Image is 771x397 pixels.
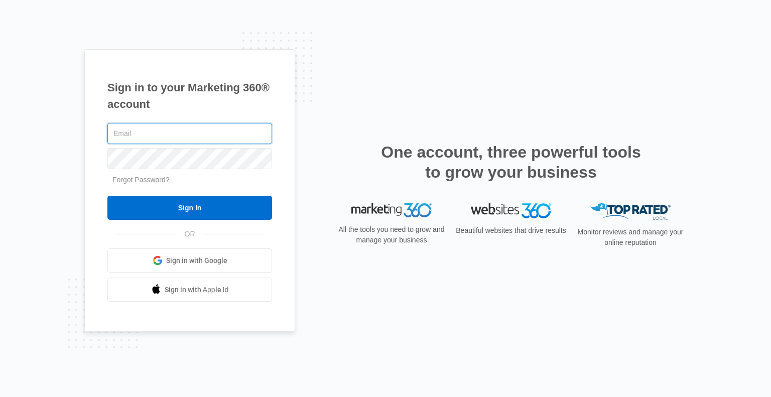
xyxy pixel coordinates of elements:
[107,123,272,144] input: Email
[471,203,551,218] img: Websites 360
[107,248,272,273] a: Sign in with Google
[107,79,272,112] h1: Sign in to your Marketing 360® account
[107,196,272,220] input: Sign In
[378,142,644,182] h2: One account, three powerful tools to grow your business
[107,278,272,302] a: Sign in with Apple Id
[166,255,227,266] span: Sign in with Google
[351,203,432,217] img: Marketing 360
[590,203,671,220] img: Top Rated Local
[165,285,229,295] span: Sign in with Apple Id
[112,176,170,184] a: Forgot Password?
[178,229,202,239] span: OR
[455,225,567,236] p: Beautiful websites that drive results
[335,224,448,245] p: All the tools you need to grow and manage your business
[574,227,687,248] p: Monitor reviews and manage your online reputation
